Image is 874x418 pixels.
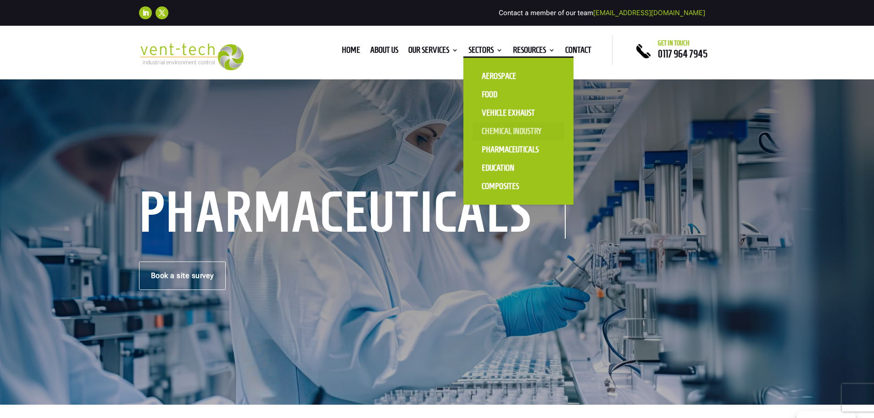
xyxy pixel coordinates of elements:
a: [EMAIL_ADDRESS][DOMAIN_NAME] [593,9,705,17]
a: Food [473,85,564,104]
a: Follow on X [156,6,168,19]
a: Follow on LinkedIn [139,6,152,19]
a: Composites [473,177,564,195]
a: About us [370,47,398,57]
a: 0117 964 7945 [658,48,707,59]
span: Get in touch [658,39,690,47]
a: Our Services [408,47,458,57]
a: Vehicle Exhaust [473,104,564,122]
a: Home [342,47,360,57]
img: 2023-09-27T08_35_16.549ZVENT-TECH---Clear-background [139,43,244,70]
a: Education [473,159,564,177]
a: Resources [513,47,555,57]
a: Pharmaceuticals [473,140,564,159]
span: Contact a member of our team [499,9,705,17]
a: Aerospace [473,67,564,85]
a: Book a site survey [139,262,226,290]
a: Chemical Industry [473,122,564,140]
a: Contact [565,47,591,57]
a: Sectors [468,47,503,57]
h1: pharmaceuticals [139,190,566,239]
